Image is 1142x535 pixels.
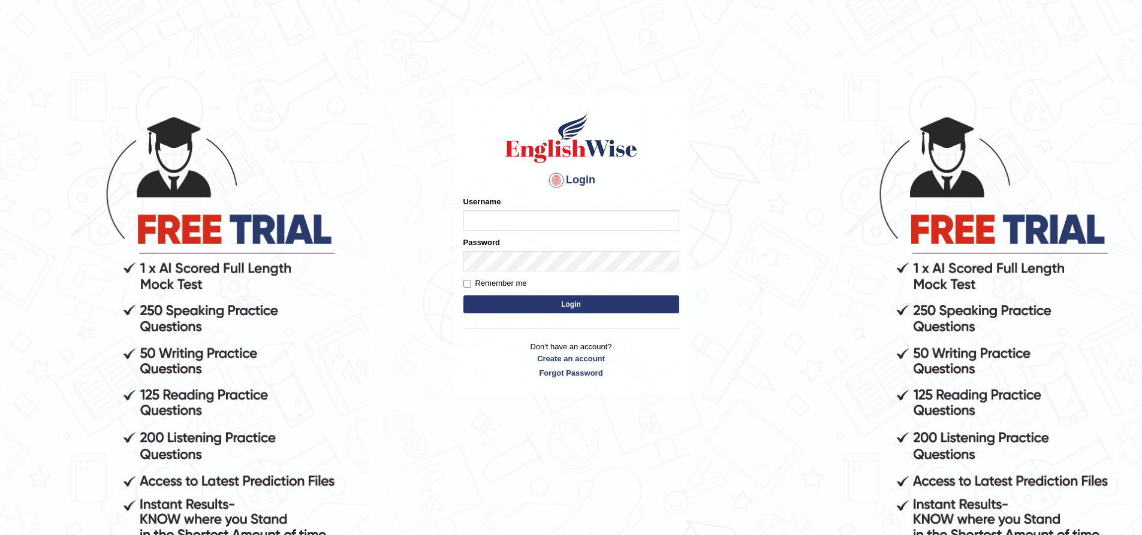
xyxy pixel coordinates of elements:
[463,280,471,288] input: Remember me
[463,295,679,313] button: Login
[463,196,501,207] label: Username
[463,367,679,379] a: Forgot Password
[503,111,640,165] img: Logo of English Wise sign in for intelligent practice with AI
[463,353,679,364] a: Create an account
[463,237,500,248] label: Password
[463,171,679,190] h4: Login
[463,341,679,378] p: Don't have an account?
[463,277,527,289] label: Remember me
